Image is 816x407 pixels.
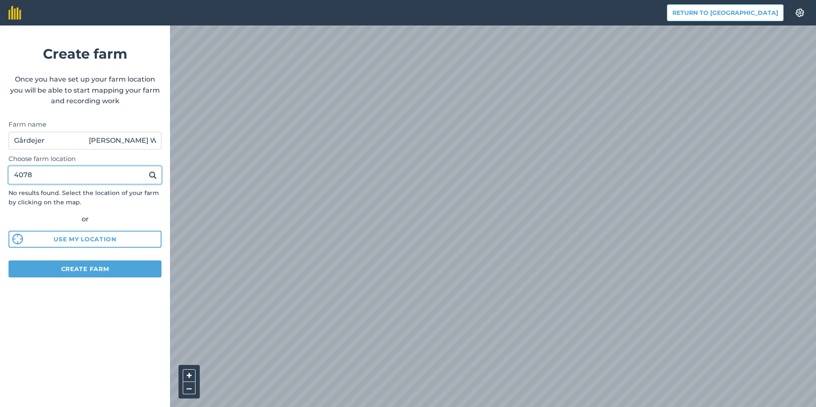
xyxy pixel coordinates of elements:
h1: Create farm [8,43,161,65]
button: – [183,382,195,394]
button: Return to [GEOGRAPHIC_DATA] [667,4,784,21]
img: fieldmargin Logo [8,6,21,20]
input: Farm name [8,132,161,150]
img: A cog icon [795,8,805,17]
button: Use my location [8,231,161,248]
img: svg%3e [12,234,23,244]
label: Choose farm location [8,154,161,164]
p: No results found. Select the location of your farm by clicking on the map. [8,188,161,207]
p: Once you have set up your farm location you will be able to start mapping your farm and recording... [8,74,161,107]
button: + [183,369,195,382]
label: Farm name [8,119,161,130]
img: svg+xml;base64,PHN2ZyB4bWxucz0iaHR0cDovL3d3dy53My5vcmcvMjAwMC9zdmciIHdpZHRoPSIxOSIgaGVpZ2h0PSIyNC... [149,170,157,180]
button: Create farm [8,260,161,277]
input: Enter your farm’s address [8,166,161,184]
div: or [8,214,161,225]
